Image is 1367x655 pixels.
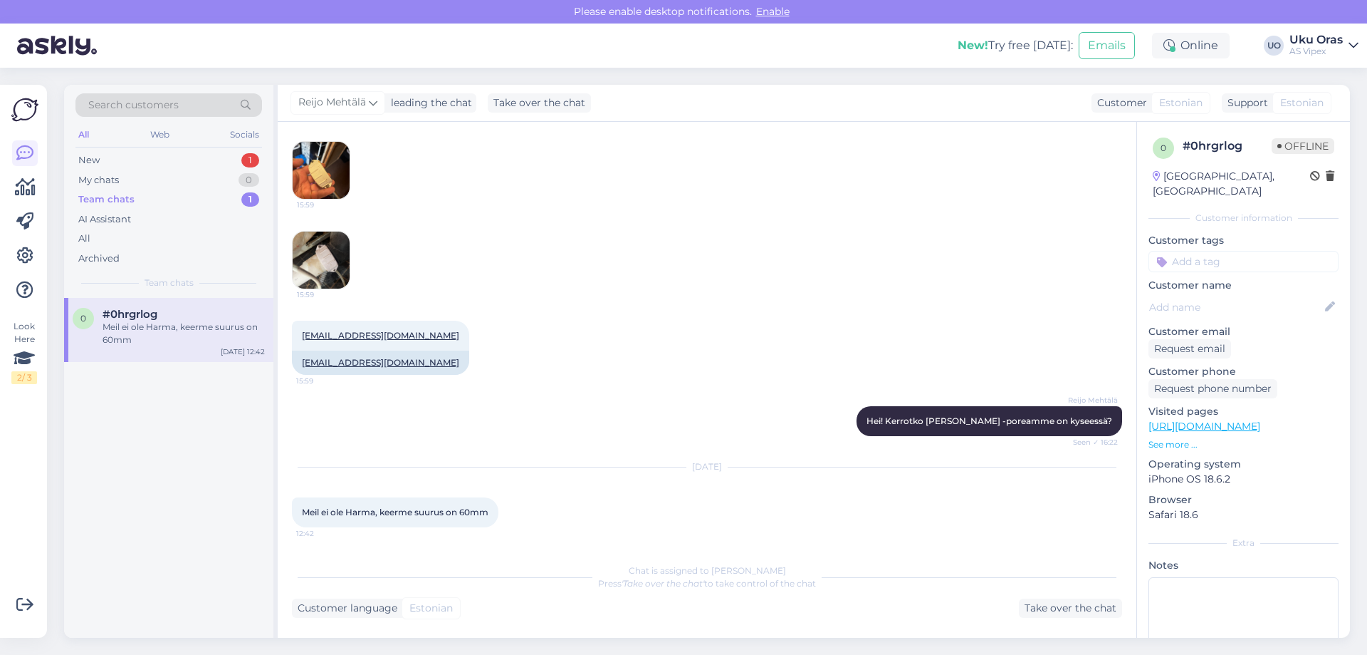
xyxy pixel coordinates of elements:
div: leading the chat [385,96,472,110]
a: [URL][DOMAIN_NAME] [1148,420,1260,433]
span: 12:42 [296,528,350,539]
span: Reijo Mehtälä [298,95,366,110]
span: Chat is assigned to [PERSON_NAME] [629,565,786,576]
div: Extra [1148,537,1339,550]
div: [DATE] 12:42 [221,346,265,357]
a: Uku OrasAS Vipex [1289,34,1358,57]
div: AI Assistant [78,212,131,227]
span: Enable [752,5,794,18]
div: Take over the chat [488,93,591,113]
div: My chats [78,173,119,187]
div: Support [1222,96,1268,110]
span: Search customers [88,98,179,113]
button: Emails [1079,32,1135,59]
i: 'Take over the chat' [622,578,704,589]
span: 0 [80,313,86,324]
div: Meil ei ole Harma, keerme suurus on 60mm [103,321,265,346]
img: Attachment [293,142,350,199]
div: 1 [241,192,259,207]
span: Estonian [409,601,453,616]
p: Customer phone [1148,364,1339,379]
div: Customer information [1148,212,1339,225]
span: 15:59 [296,376,350,386]
p: Operating system [1148,457,1339,472]
div: Uku Oras [1289,34,1343,46]
div: Archived [78,252,120,266]
span: Hei! Kerrotko [PERSON_NAME] -poreamme on kyseessä? [866,416,1112,426]
div: All [75,125,92,144]
span: Team chats [145,277,194,289]
span: Reijo Mehtälä [1064,395,1118,406]
div: Web [147,125,172,144]
span: Seen ✓ 16:22 [1064,437,1118,448]
div: Take over the chat [1019,599,1122,618]
div: [DATE] [292,460,1122,473]
span: 15:59 [297,200,350,210]
span: Estonian [1280,96,1324,110]
a: [EMAIL_ADDRESS][DOMAIN_NAME] [302,330,459,341]
p: iPhone OS 18.6.2 [1148,472,1339,487]
p: Customer email [1148,324,1339,339]
div: Request email [1148,339,1231,359]
div: Online [1152,33,1230,58]
p: Notes [1148,558,1339,573]
input: Add a tag [1148,251,1339,272]
p: See more ... [1148,438,1339,451]
div: Look Here [11,320,37,384]
span: 15:59 [297,289,350,300]
span: #0hrgrlog [103,308,157,321]
b: New! [958,38,988,52]
div: Socials [227,125,262,144]
div: Customer [1091,96,1147,110]
div: Try free [DATE]: [958,37,1073,54]
div: AS Vipex [1289,46,1343,57]
span: 0 [1161,143,1166,153]
div: 2 / 3 [11,371,37,384]
div: Customer language [292,601,397,616]
p: Visited pages [1148,404,1339,419]
span: Press to take control of the chat [598,578,816,589]
span: Offline [1272,138,1334,154]
img: Attachment [293,232,350,289]
input: Add name [1149,299,1322,315]
div: [GEOGRAPHIC_DATA], [GEOGRAPHIC_DATA] [1153,169,1310,199]
div: UO [1264,36,1284,56]
span: Estonian [1159,96,1203,110]
div: 0 [239,173,259,187]
div: New [78,153,100,167]
p: Browser [1148,492,1339,507]
div: All [78,232,90,246]
p: Customer name [1148,278,1339,293]
div: Team chats [78,192,135,207]
a: [EMAIL_ADDRESS][DOMAIN_NAME] [302,357,459,368]
div: 1 [241,153,259,167]
p: Safari 18.6 [1148,507,1339,522]
p: Customer tags [1148,233,1339,248]
span: Meil ei ole Harma, keerme suurus on 60mm [302,507,488,517]
div: # 0hrgrlog [1183,138,1272,155]
img: Askly Logo [11,96,38,123]
div: Request phone number [1148,379,1277,398]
